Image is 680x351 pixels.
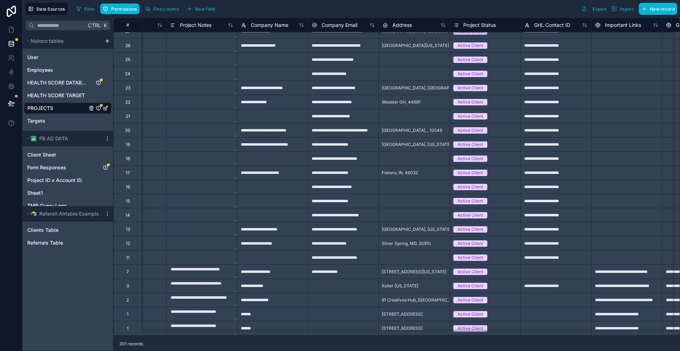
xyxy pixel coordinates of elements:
[126,113,130,119] div: 21
[126,283,129,289] div: 3
[458,57,483,63] div: Active Client
[142,4,181,14] button: Find column
[458,240,483,247] div: Active Client
[36,6,65,12] span: Data Sources
[125,128,130,133] div: 20
[458,42,483,49] div: Active Client
[382,85,486,91] span: [GEOGRAPHIC_DATA], [GEOGRAPHIC_DATA], 85338
[100,4,142,14] a: Permissions
[382,311,423,317] span: [STREET_ADDRESS]
[392,22,412,29] span: Address
[125,43,130,48] div: 26
[458,325,483,332] div: Active Client
[251,22,288,29] span: Company Name
[463,22,496,29] span: Project Status
[382,269,446,275] span: [STREET_ADDRESS][US_STATE]
[639,3,677,15] button: New record
[125,71,130,77] div: 24
[87,21,102,30] span: Ctrl
[153,6,179,12] span: Find column
[650,6,675,12] span: New record
[126,142,130,147] div: 19
[25,3,68,15] button: Data Sources
[126,255,130,261] div: 11
[126,170,130,176] div: 17
[458,99,483,105] div: Active Client
[620,6,634,12] span: Import
[458,141,483,148] div: Active Client
[125,85,130,91] div: 23
[382,170,418,176] span: Fishers, IN, 46032
[127,311,129,317] div: 1
[126,198,130,204] div: 15
[126,184,130,190] div: 16
[119,341,143,347] span: 201 records
[609,3,636,15] button: Import
[458,311,483,317] div: Active Client
[125,99,130,105] div: 22
[126,297,129,303] div: 2
[458,255,483,261] div: Active Client
[382,142,467,147] span: [GEOGRAPHIC_DATA], [US_STATE] , 98563
[458,184,483,190] div: Active Client
[458,127,483,134] div: Active Client
[126,269,129,275] div: 7
[119,22,136,28] div: #
[605,22,641,29] span: Important Links
[382,227,511,232] span: [GEOGRAPHIC_DATA], [US_STATE][GEOGRAPHIC_DATA], 80004
[458,212,483,218] div: Active Client
[458,85,483,91] div: Active Client
[458,297,483,303] div: Active Client
[111,6,137,12] span: Permissions
[458,269,483,275] div: Active Client
[126,156,130,162] div: 18
[579,3,609,15] button: Export
[126,227,130,232] div: 13
[458,198,483,204] div: Active Client
[125,57,130,63] div: 25
[382,297,553,303] span: 91 Creatives Hub, [GEOGRAPHIC_DATA], [GEOGRAPHIC_DATA], [GEOGRAPHIC_DATA]
[126,241,130,246] div: 12
[73,4,98,14] button: Filter
[382,283,418,289] span: Keller [US_STATE]
[458,71,483,77] div: Active Client
[458,113,483,119] div: Active Client
[636,3,677,15] a: New record
[125,212,130,218] div: 14
[180,22,211,29] span: Project Notes
[382,43,449,48] span: [GEOGRAPHIC_DATA][US_STATE]
[593,6,606,12] span: Export
[382,99,420,105] span: Wooster OH, 44691
[103,23,108,28] span: K
[84,6,95,12] span: Filter
[382,241,431,246] span: Silver Spring, MD, 20910
[458,170,483,176] div: Active Client
[184,4,218,14] button: New field
[458,156,483,162] div: Active Client
[382,326,423,331] span: [STREET_ADDRESS]
[322,22,357,29] span: Company Email
[382,128,442,133] span: [GEOGRAPHIC_DATA], , 10549
[458,283,483,289] div: Active Client
[458,226,483,233] div: Active Client
[100,4,139,14] button: Permissions
[127,326,129,331] div: 1
[534,22,570,29] span: GHL Contact ID
[195,6,215,12] span: New field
